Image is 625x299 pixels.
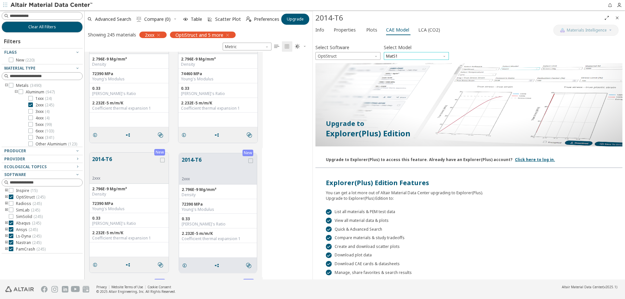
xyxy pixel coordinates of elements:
i:  [246,263,251,268]
div: grid [85,52,312,279]
span: Metric [223,43,271,50]
p: Upgrade to [326,119,612,128]
span: Flags [4,49,17,55]
span: ( 245 ) [33,201,42,206]
div: Showing 245 materials [88,32,136,38]
div: 2.232E-5 m/m/K [181,101,255,106]
span: ( 3490 ) [30,83,41,88]
div: Young's Modulus [92,76,166,82]
button: Similar search [243,259,257,272]
span: Provider [4,156,25,162]
span: Scatter Plot [215,17,241,21]
span: 4xxx [35,116,49,121]
span: New [16,58,35,63]
button: Theme [292,41,309,52]
div: Explorer(Plus) Edition Features [326,178,612,187]
div: Density [182,192,254,197]
div: You can get a lot more out of Altair Material Data Center upgrading to Explorer(Plus). Upgrade to... [326,187,612,201]
span: ( 245 ) [32,233,41,239]
div: 2xxx [92,176,159,181]
div: Unit System [223,43,271,50]
div: 72390 MPa [92,201,166,206]
div: Coefficient thermal expansion 1 [92,236,166,241]
div: View all material data & plots [326,218,612,224]
div: Download CAE cards & datasheets [326,261,612,267]
div: 0.33 [92,216,166,221]
i: toogle group [4,208,9,213]
div: 74460 MPa [181,71,255,76]
span: Aluminum [26,89,55,95]
span: 2xxx [35,102,54,108]
div: Young's Modulus [182,207,254,212]
button: Share [122,129,136,142]
span: OptiStruct [16,195,45,200]
div:  [326,218,332,224]
button: 2014-T6 [182,156,247,176]
span: ( 341 ) [45,135,54,140]
span: ( 245 ) [36,246,46,252]
div: Young's Modulus [181,76,255,82]
i: toogle group [4,247,9,252]
div: New [154,149,165,156]
div: 0.33 [182,216,254,222]
div:  [326,261,332,267]
div: 2.796E-9 Mg/mm³ [182,187,254,192]
i:  [136,17,142,22]
i: toogle group [4,227,9,232]
div: 0.33 [92,86,166,91]
span: Abaqus [16,221,41,226]
button: Share [211,129,225,142]
span: SimSolid [16,214,43,219]
span: Ecological Topics [4,164,47,170]
div: 2.796E-9 Mg/mm³ [181,57,255,62]
span: Producer [4,148,26,154]
i:  [295,44,300,49]
div: 72390 MPa [92,71,166,76]
button: Close [612,13,622,23]
span: ( 245 ) [34,214,43,219]
div: Manage, share favorites & search results [326,270,612,276]
div: Coefficient thermal expansion 1 [182,236,254,241]
div:  [326,226,332,232]
i: toogle group [14,89,19,95]
button: Details [90,258,103,271]
div: 2.232E-5 m/m/K [92,230,166,236]
img: Paywall-CAE [315,63,622,146]
span: PamCrash [16,247,46,252]
span: Advanced Search [95,17,131,21]
div: New [154,279,165,285]
span: Info [315,25,324,35]
span: 1xxx [35,96,52,101]
span: SimLab [16,208,40,213]
button: Full Screen [602,13,612,23]
span: Radioss [16,201,42,206]
span: ( 245 ) [32,240,41,245]
span: ( 24 ) [45,96,52,101]
span: ( 99 ) [45,122,52,127]
div:  [326,235,332,241]
i:  [158,262,163,267]
div: 2.796E-9 Mg/mm³ [92,186,166,192]
span: 2xxx [145,32,154,38]
i: toogle group [4,83,9,88]
span: Table [191,17,202,21]
button: Share [122,258,136,271]
span: Inspire [16,188,37,193]
button: Details [90,129,103,142]
div: Quick & Advanced Search [326,226,612,232]
div: [PERSON_NAME]'s Ratio [92,221,166,226]
div: Density [92,62,166,67]
span: MatS1 [384,52,449,60]
button: Share [211,259,225,272]
div: [PERSON_NAME]'s Ratio [92,91,166,96]
div: (v2025.1) [562,285,617,289]
button: 2014-T6 [92,155,159,176]
a: Privacy [96,285,107,289]
div: [PERSON_NAME]'s Ratio [182,222,254,227]
span: OptiStruct [315,52,381,60]
span: Properties [334,25,356,35]
i: toogle group [4,201,9,206]
i:  [246,17,251,22]
div: 72390 MPa [182,202,254,207]
span: ( 245 ) [29,227,38,232]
